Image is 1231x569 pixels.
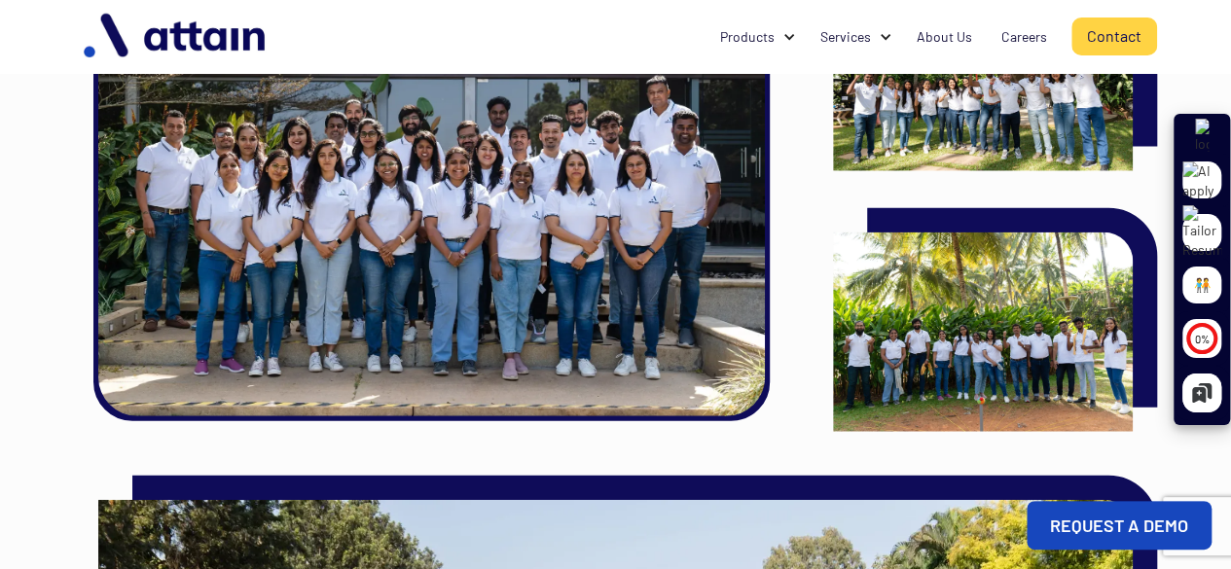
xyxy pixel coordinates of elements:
[917,27,972,47] div: About Us
[806,18,902,55] div: Services
[987,18,1062,55] a: Careers
[74,6,278,67] img: logo
[706,18,806,55] div: Products
[720,27,775,47] div: Products
[1071,18,1157,55] a: Contact
[1001,27,1047,47] div: Careers
[1027,501,1212,550] a: REQUEST A DEMO
[820,27,871,47] div: Services
[902,18,987,55] a: About Us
